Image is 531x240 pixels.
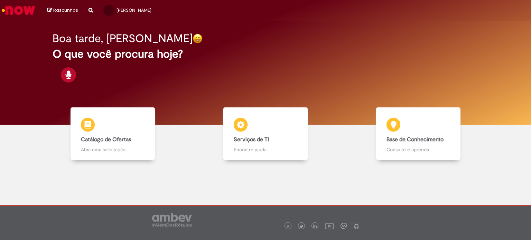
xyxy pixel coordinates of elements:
[53,48,479,60] h2: O que você procura hoje?
[286,225,290,228] img: logo_footer_facebook.png
[353,223,360,229] img: logo_footer_naosei.png
[234,146,297,153] p: Encontre ajuda
[325,221,334,230] img: logo_footer_youtube.png
[117,7,151,13] span: [PERSON_NAME]
[386,146,450,153] p: Consulte e aprenda
[193,33,203,44] img: happy-face.png
[152,213,192,227] img: logo_footer_ambev_rotulo_gray.png
[300,225,303,228] img: logo_footer_twitter.png
[342,107,495,160] a: Base de Conhecimento Consulte e aprenda
[234,136,269,143] b: Serviços de TI
[47,7,78,14] a: Rascunhos
[386,136,444,143] b: Base de Conhecimento
[36,107,189,160] a: Catálogo de Ofertas Abra uma solicitação
[313,224,317,229] img: logo_footer_linkedin.png
[81,146,144,153] p: Abra uma solicitação
[53,32,193,45] h2: Boa tarde, [PERSON_NAME]
[81,136,131,143] b: Catálogo de Ofertas
[53,7,78,13] span: Rascunhos
[189,107,342,160] a: Serviços de TI Encontre ajuda
[1,3,36,17] img: ServiceNow
[341,223,347,229] img: logo_footer_workplace.png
